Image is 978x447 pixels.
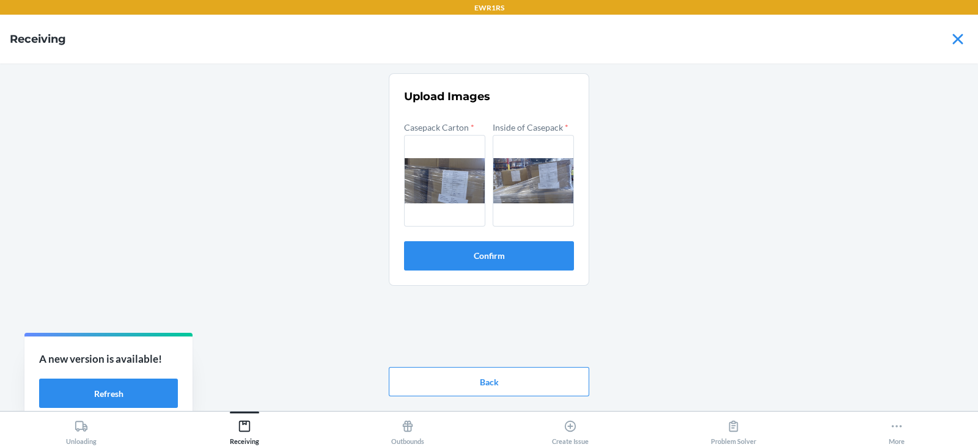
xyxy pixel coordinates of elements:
button: Confirm [404,241,574,271]
button: Refresh [39,379,178,408]
label: Inside of Casepack [493,122,568,133]
div: Outbounds [391,415,424,445]
button: Receiving [163,412,326,445]
button: Create Issue [489,412,652,445]
div: Unloading [66,415,97,445]
button: Back [389,367,589,396]
div: Create Issue [552,415,589,445]
button: Outbounds [326,412,489,445]
p: EWR1RS [474,2,504,13]
p: A new version is available! [39,351,178,367]
h4: Receiving [10,31,66,47]
h3: Upload Images [404,89,574,104]
label: Casepack Carton [404,122,474,133]
button: More [815,412,978,445]
div: Receiving [230,415,259,445]
div: More [889,415,905,445]
button: Problem Solver [652,412,815,445]
div: Problem Solver [711,415,756,445]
